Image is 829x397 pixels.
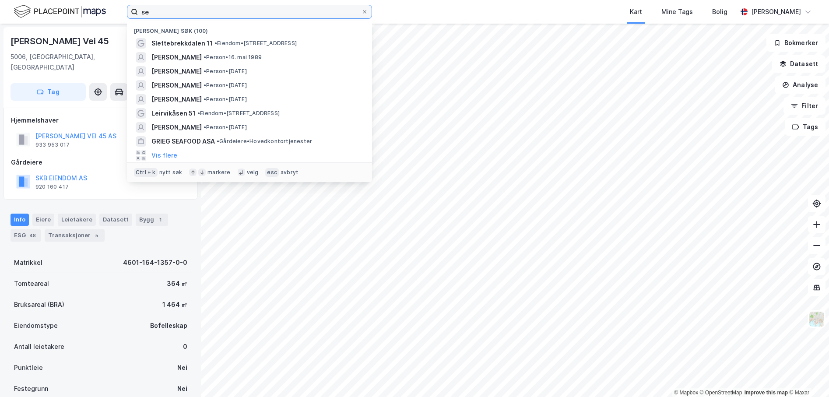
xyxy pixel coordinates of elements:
[11,229,41,242] div: ESG
[177,362,187,373] div: Nei
[35,183,69,190] div: 920 160 417
[214,40,297,47] span: Eiendom • [STREET_ADDRESS]
[151,80,202,91] span: [PERSON_NAME]
[151,66,202,77] span: [PERSON_NAME]
[14,383,48,394] div: Festegrunn
[127,21,372,36] div: [PERSON_NAME] søk (100)
[14,320,58,331] div: Eiendomstype
[751,7,801,17] div: [PERSON_NAME]
[700,390,742,396] a: OpenStreetMap
[11,214,29,226] div: Info
[14,362,43,373] div: Punktleie
[58,214,96,226] div: Leietakere
[35,141,70,148] div: 933 953 017
[136,214,168,226] div: Bygg
[745,390,788,396] a: Improve this map
[11,115,190,126] div: Hjemmelshaver
[204,68,206,74] span: •
[123,257,187,268] div: 4601-164-1357-0-0
[204,82,206,88] span: •
[281,169,299,176] div: avbryt
[775,76,825,94] button: Analyse
[197,110,280,117] span: Eiendom • [STREET_ADDRESS]
[151,108,196,119] span: Leirvikåsen 51
[674,390,698,396] a: Mapbox
[14,341,64,352] div: Antall leietakere
[808,311,825,327] img: Z
[772,55,825,73] button: Datasett
[151,52,202,63] span: [PERSON_NAME]
[177,383,187,394] div: Nei
[183,341,187,352] div: 0
[151,150,177,161] button: Vis flere
[28,231,38,240] div: 48
[785,118,825,136] button: Tags
[92,231,101,240] div: 5
[197,110,200,116] span: •
[167,278,187,289] div: 364 ㎡
[247,169,259,176] div: velg
[11,157,190,168] div: Gårdeiere
[265,168,279,177] div: esc
[217,138,312,145] span: Gårdeiere • Hovedkontortjenester
[630,7,642,17] div: Kart
[151,122,202,133] span: [PERSON_NAME]
[204,82,247,89] span: Person • [DATE]
[159,169,183,176] div: nytt søk
[11,34,111,48] div: [PERSON_NAME] Vei 45
[204,54,206,60] span: •
[151,38,213,49] span: Slettebrekkdalen 11
[661,7,693,17] div: Mine Tags
[783,97,825,115] button: Filter
[32,214,54,226] div: Eiere
[14,4,106,19] img: logo.f888ab2527a4732fd821a326f86c7f29.svg
[204,96,206,102] span: •
[11,83,86,101] button: Tag
[204,124,206,130] span: •
[11,52,143,73] div: 5006, [GEOGRAPHIC_DATA], [GEOGRAPHIC_DATA]
[14,299,64,310] div: Bruksareal (BRA)
[134,168,158,177] div: Ctrl + k
[151,94,202,105] span: [PERSON_NAME]
[207,169,230,176] div: markere
[138,5,361,18] input: Søk på adresse, matrikkel, gårdeiere, leietakere eller personer
[45,229,105,242] div: Transaksjoner
[217,138,219,144] span: •
[150,320,187,331] div: Bofelleskap
[204,54,262,61] span: Person • 16. mai 1989
[214,40,217,46] span: •
[14,278,49,289] div: Tomteareal
[99,214,132,226] div: Datasett
[204,68,247,75] span: Person • [DATE]
[766,34,825,52] button: Bokmerker
[156,215,165,224] div: 1
[204,124,247,131] span: Person • [DATE]
[162,299,187,310] div: 1 464 ㎡
[204,96,247,103] span: Person • [DATE]
[712,7,727,17] div: Bolig
[785,355,829,397] iframe: Chat Widget
[151,136,215,147] span: GRIEG SEAFOOD ASA
[14,257,42,268] div: Matrikkel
